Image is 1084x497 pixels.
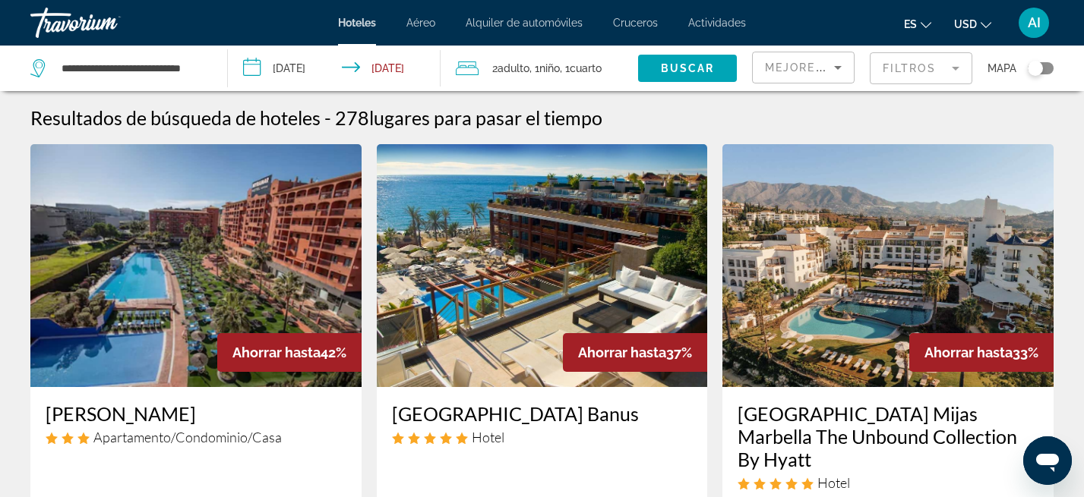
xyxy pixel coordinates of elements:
[1023,436,1072,485] iframe: Botón para iniciar la ventana de mensajería
[1014,7,1054,39] button: User Menu
[738,474,1038,491] div: 5 star Hotel
[93,429,282,445] span: Apartamento/Condominio/Casa
[30,144,362,387] img: Hotel image
[765,61,917,74] span: Mejores descuentos
[638,55,737,82] button: Buscar
[369,106,602,129] span: lugares para pasar el tiempo
[578,344,666,360] span: Ahorrar hasta
[688,17,746,29] a: Actividades
[909,333,1054,372] div: 33%
[492,58,529,79] span: 2
[377,144,708,387] img: Hotel image
[529,58,560,79] span: , 1
[232,344,321,360] span: Ahorrar hasta
[722,144,1054,387] img: Hotel image
[539,62,560,74] span: Niño
[406,17,435,29] a: Aéreo
[472,429,504,445] span: Hotel
[324,106,331,129] span: -
[338,17,376,29] a: Hoteles
[954,18,977,30] span: USD
[217,333,362,372] div: 42%
[498,62,529,74] span: Adulto
[563,333,707,372] div: 37%
[870,52,972,85] button: Filter
[560,58,602,79] span: , 1
[392,402,693,425] a: [GEOGRAPHIC_DATA] Banus
[1016,61,1054,75] button: Toggle map
[904,18,917,30] span: es
[441,46,638,91] button: Travelers: 2 adults, 1 child
[954,13,991,35] button: Change currency
[661,62,715,74] span: Buscar
[904,13,931,35] button: Change language
[30,106,321,129] h1: Resultados de búsqueda de hoteles
[765,58,842,77] mat-select: Sort by
[46,429,346,445] div: 3 star Apartment
[817,474,850,491] span: Hotel
[570,62,602,74] span: Cuarto
[46,402,346,425] a: [PERSON_NAME]
[335,106,602,129] h2: 278
[924,344,1013,360] span: Ahorrar hasta
[988,58,1016,79] span: Mapa
[613,17,658,29] a: Cruceros
[392,429,693,445] div: 5 star Hotel
[1028,15,1041,30] span: AI
[738,402,1038,470] a: [GEOGRAPHIC_DATA] Mijas Marbella The Unbound Collection By Hyatt
[228,46,441,91] button: Check-in date: Oct 8, 2025 Check-out date: Oct 11, 2025
[466,17,583,29] a: Alquiler de automóviles
[30,3,182,42] a: Travorium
